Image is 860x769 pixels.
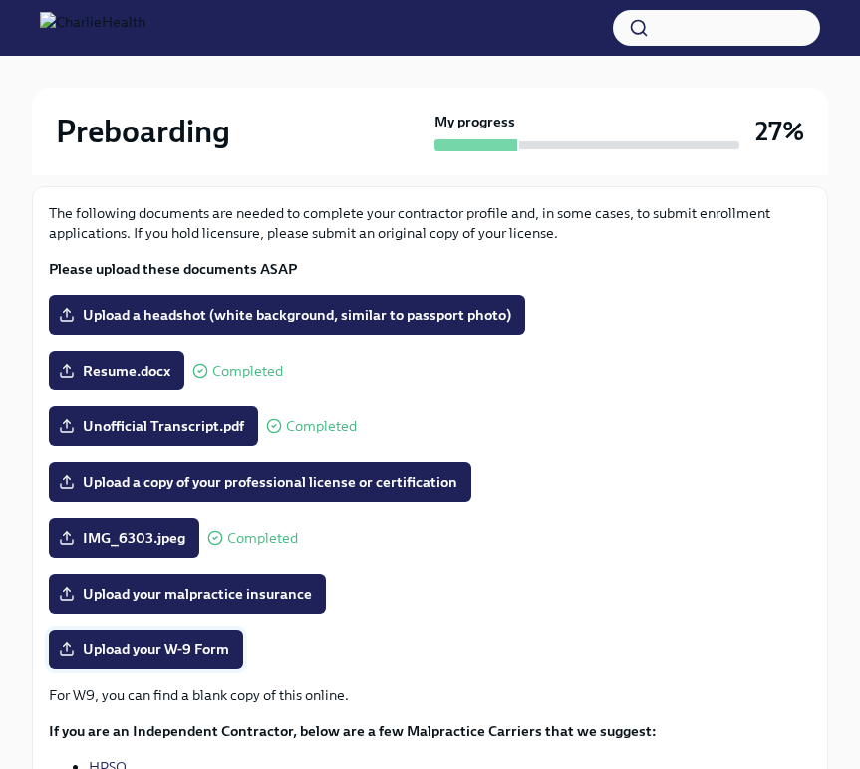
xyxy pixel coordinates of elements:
label: Unofficial Transcript.pdf [49,406,258,446]
span: Completed [286,419,357,434]
h3: 27% [755,114,804,149]
strong: If you are an Independent Contractor, below are a few Malpractice Carriers that we suggest: [49,722,657,740]
span: Completed [212,364,283,379]
label: Upload a copy of your professional license or certification [49,462,471,502]
h2: Preboarding [56,112,230,151]
label: IMG_6303.jpeg [49,518,199,558]
span: Upload a copy of your professional license or certification [63,472,457,492]
label: Upload your malpractice insurance [49,574,326,614]
span: Upload your malpractice insurance [63,584,312,604]
label: Resume.docx [49,351,184,390]
span: Resume.docx [63,361,170,381]
img: CharlieHealth [40,12,145,44]
span: Unofficial Transcript.pdf [63,416,244,436]
strong: Please upload these documents ASAP [49,260,297,278]
span: Upload a headshot (white background, similar to passport photo) [63,305,511,325]
p: The following documents are needed to complete your contractor profile and, in some cases, to sub... [49,203,811,243]
strong: My progress [434,112,515,131]
label: Upload your W-9 Form [49,630,243,669]
p: For W9, you can find a blank copy of this online. [49,685,811,705]
span: IMG_6303.jpeg [63,528,185,548]
span: Completed [227,531,298,546]
label: Upload a headshot (white background, similar to passport photo) [49,295,525,335]
span: Upload your W-9 Form [63,640,229,659]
